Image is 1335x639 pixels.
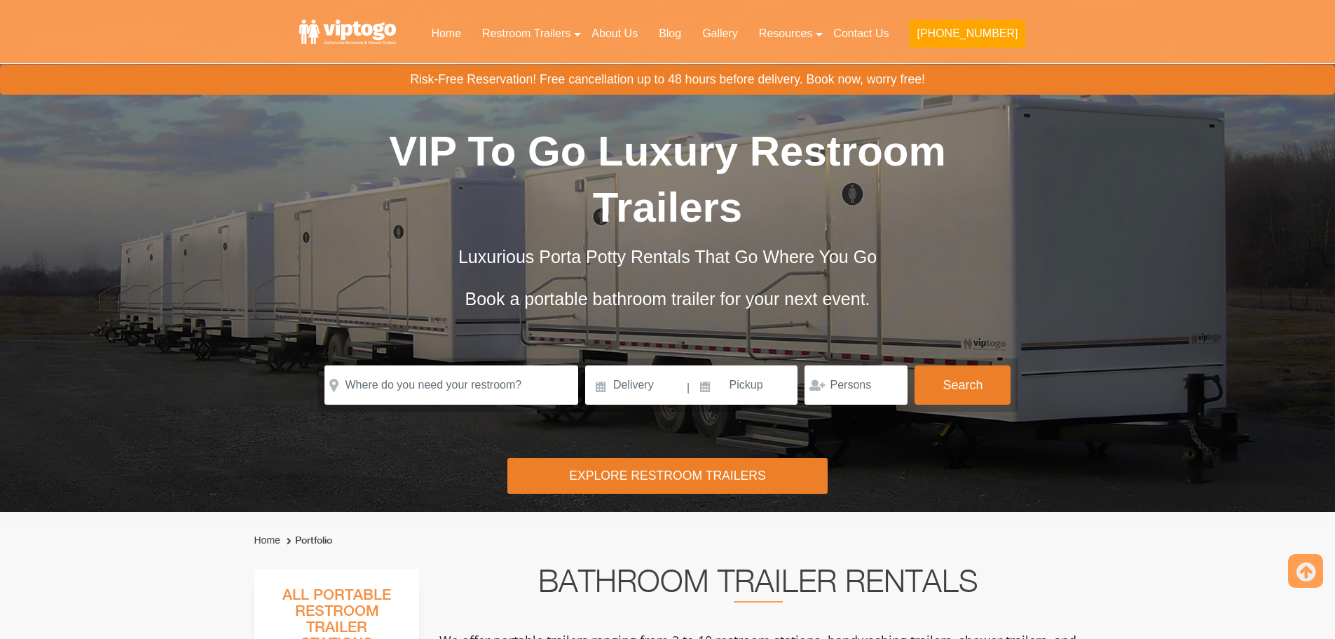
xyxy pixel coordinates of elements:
a: Home [420,18,472,49]
div: Explore Restroom Trailers [507,458,828,494]
button: Search [915,365,1011,405]
input: Where do you need your restroom? [324,365,578,405]
a: [PHONE_NUMBER] [899,18,1035,56]
a: Resources [748,18,823,49]
a: Gallery [692,18,748,49]
a: Contact Us [823,18,899,49]
li: Portfolio [283,532,332,549]
span: Luxurious Porta Potty Rentals That Go Where You Go [458,247,877,267]
a: Restroom Trailers [472,18,581,49]
a: Home [254,534,280,546]
h2: Bathroom Trailer Rentals [438,569,1079,603]
span: Book a portable bathroom trailer for your next event. [465,289,870,309]
a: About Us [581,18,648,49]
button: [PHONE_NUMBER] [910,20,1025,48]
input: Persons [805,365,908,405]
input: Delivery [585,365,685,405]
input: Pickup [692,365,798,405]
span: VIP To Go Luxury Restroom Trailers [389,128,946,231]
a: Blog [648,18,692,49]
span: | [687,365,690,410]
